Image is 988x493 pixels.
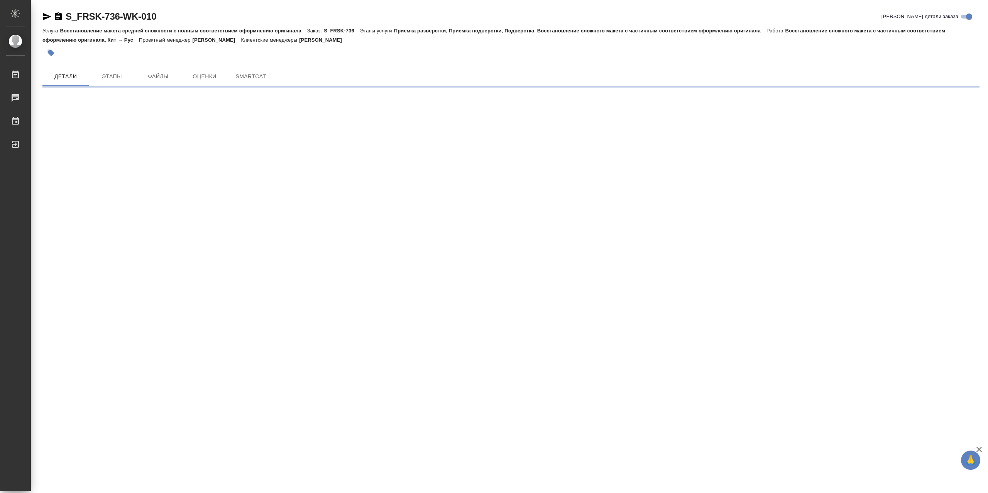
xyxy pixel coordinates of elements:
[42,12,52,21] button: Скопировать ссылку для ЯМессенджера
[139,37,192,43] p: Проектный менеджер
[93,72,130,81] span: Этапы
[766,28,785,34] p: Работа
[307,28,324,34] p: Заказ:
[60,28,307,34] p: Восстановление макета средней сложности с полным соответствием оформлению оригинала
[324,28,360,34] p: S_FRSK-736
[54,12,63,21] button: Скопировать ссылку
[140,72,177,81] span: Файлы
[66,11,156,22] a: S_FRSK-736-WK-010
[186,72,223,81] span: Оценки
[47,72,84,81] span: Детали
[241,37,299,43] p: Клиентские менеджеры
[42,28,60,34] p: Услуга
[961,451,980,470] button: 🙏
[394,28,766,34] p: Приемка разверстки, Приемка подверстки, Подверстка, Восстановление сложного макета с частичным со...
[360,28,394,34] p: Этапы услуги
[299,37,348,43] p: [PERSON_NAME]
[964,452,977,468] span: 🙏
[42,44,59,61] button: Добавить тэг
[193,37,241,43] p: [PERSON_NAME]
[232,72,269,81] span: SmartCat
[881,13,958,20] span: [PERSON_NAME] детали заказа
